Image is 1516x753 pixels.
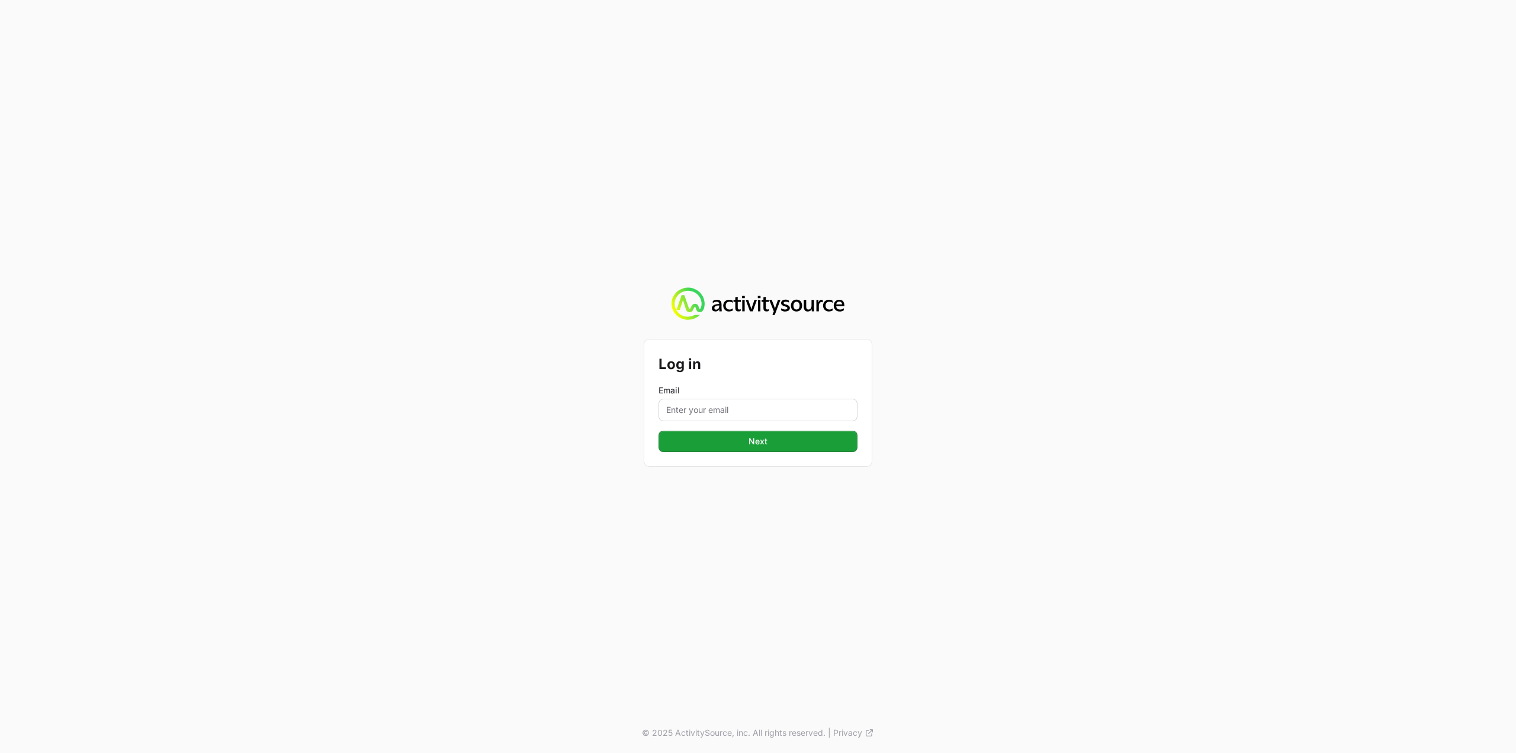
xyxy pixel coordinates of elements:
[659,431,857,452] button: Next
[833,727,874,739] a: Privacy
[642,727,826,739] p: © 2025 ActivitySource, inc. All rights reserved.
[672,287,844,321] img: Activity Source
[659,384,857,396] label: Email
[659,354,857,375] h2: Log in
[659,399,857,421] input: Enter your email
[666,434,850,448] span: Next
[828,727,831,739] span: |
